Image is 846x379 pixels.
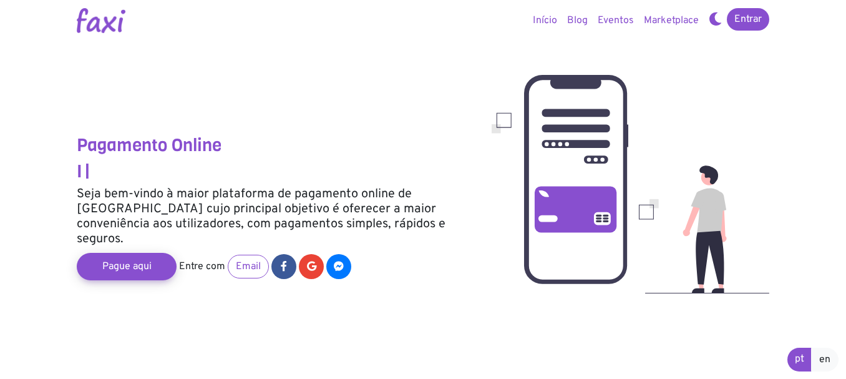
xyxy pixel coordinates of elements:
a: Início [528,8,562,33]
span: I [77,160,82,183]
h3: Pagamento Online [77,135,473,156]
a: Pague aqui [77,253,177,280]
a: Email [228,255,269,278]
h5: Seja bem-vindo à maior plataforma de pagamento online de [GEOGRAPHIC_DATA] cujo principal objetiv... [77,187,473,247]
a: Entrar [727,8,769,31]
a: Eventos [593,8,639,33]
a: Marketplace [639,8,704,33]
span: | [84,160,90,183]
a: en [811,348,839,372]
img: Logotipo Faxi Online [77,8,125,33]
span: Entre com [179,260,225,273]
a: pt [787,348,812,372]
a: Blog [562,8,593,33]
